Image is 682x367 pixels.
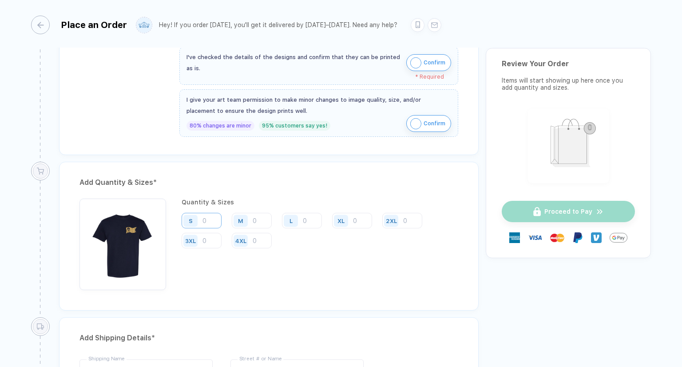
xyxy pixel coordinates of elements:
[410,57,421,68] img: icon
[159,21,397,29] div: Hey! If you order [DATE], you'll get it delivered by [DATE]–[DATE]. Need any help?
[424,116,445,131] span: Confirm
[61,20,127,30] div: Place an Order
[424,56,445,70] span: Confirm
[410,118,421,129] img: icon
[186,74,444,80] div: * Required
[182,199,458,206] div: Quantity & Sizes
[289,217,293,224] div: L
[502,60,635,68] div: Review Your Order
[386,217,397,224] div: 2XL
[84,203,162,281] img: ad4fa36d-205e-4d5b-a2b2-8b9f817e2d4b_nt_front_1754618979175.jpg
[610,229,627,247] img: GPay
[238,217,243,224] div: M
[186,121,254,131] div: 80% changes are minor
[186,94,451,116] div: I give your art team permission to make minor changes to image quality, size, and/or placement to...
[185,237,196,244] div: 3XL
[528,231,542,245] img: visa
[406,54,451,71] button: iconConfirm
[79,331,458,345] div: Add Shipping Details
[79,176,458,190] div: Add Quantity & Sizes
[189,217,193,224] div: S
[186,52,402,74] div: I've checked the details of the designs and confirm that they can be printed as is.
[509,232,520,243] img: express
[259,121,330,131] div: 95% customers say yes!
[136,17,152,33] img: user profile
[572,232,583,243] img: Paypal
[591,232,602,243] img: Venmo
[406,115,451,132] button: iconConfirm
[502,77,635,91] div: Items will start showing up here once you add quantity and sizes.
[532,113,605,177] img: shopping_bag.png
[235,237,246,244] div: 4XL
[337,217,345,224] div: XL
[550,231,564,245] img: master-card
